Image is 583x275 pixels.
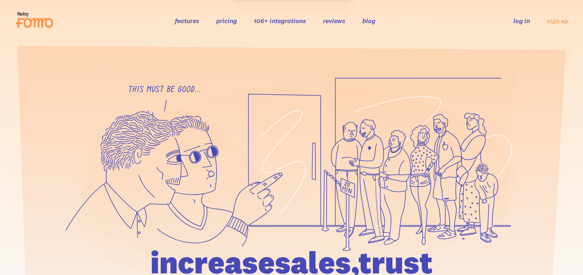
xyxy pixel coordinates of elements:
[175,17,199,25] a: features
[362,17,375,25] a: blog
[547,17,568,25] a: sign up
[216,17,237,25] a: pricing
[323,17,345,25] a: reviews
[254,17,306,25] a: 106+ integrations
[513,17,530,25] a: log in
